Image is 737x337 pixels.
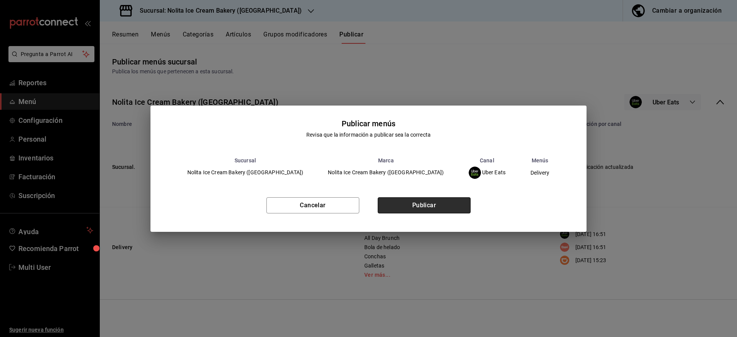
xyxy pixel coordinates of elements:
div: Revisa que la información a publicar sea la correcta [306,131,431,139]
td: Nolita Ice Cream Bakery ([GEOGRAPHIC_DATA]) [175,164,316,182]
td: Nolita Ice Cream Bakery ([GEOGRAPHIC_DATA]) [316,164,456,182]
th: Marca [316,157,456,164]
span: Delivery [530,170,549,175]
th: Menús [518,157,562,164]
th: Canal [456,157,518,164]
button: Publicar [378,197,471,213]
th: Sucursal [175,157,316,164]
div: Publicar menús [342,118,395,129]
div: Uber Eats [469,167,506,179]
button: Cancelar [266,197,359,213]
